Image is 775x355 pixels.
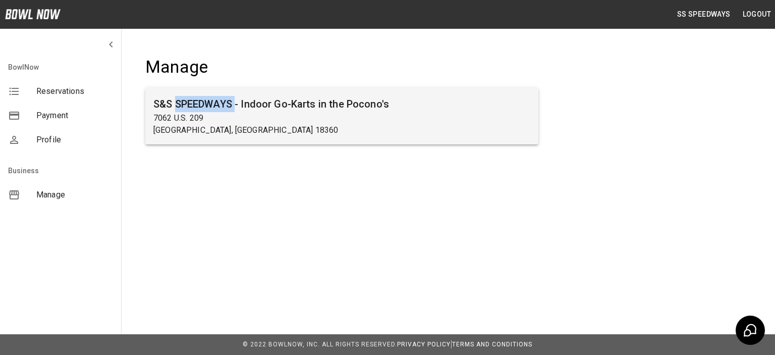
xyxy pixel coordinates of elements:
img: logo [5,9,61,19]
h6: S&S SPEEDWAYS - Indoor Go-Karts in the Pocono's [153,96,530,112]
span: © 2022 BowlNow, Inc. All Rights Reserved. [243,341,397,348]
p: [GEOGRAPHIC_DATA], [GEOGRAPHIC_DATA] 18360 [153,124,530,136]
span: Payment [36,110,113,122]
p: 7062 U.S. 209 [153,112,530,124]
span: Reservations [36,85,113,97]
span: Manage [36,189,113,201]
a: Privacy Policy [397,341,451,348]
h4: Manage [145,57,538,78]
button: SS Speedways [673,5,735,24]
span: Profile [36,134,113,146]
a: Terms and Conditions [452,341,532,348]
button: Logout [739,5,775,24]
